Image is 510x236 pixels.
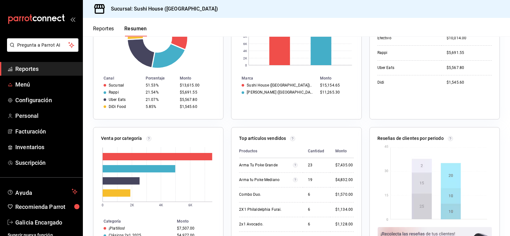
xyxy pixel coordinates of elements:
div: $5,691.55 [180,90,213,95]
div: $1,134.00 [335,207,354,212]
span: Galicia Encargado [15,218,77,227]
div: navigation tabs [93,26,147,36]
div: [PERSON_NAME] ([GEOGRAPHIC_DATA]) [247,90,315,95]
div: 5.85% [146,104,175,109]
div: $1,545.60 [447,80,492,85]
th: Cantidad [303,144,330,158]
th: Monto [317,75,361,82]
text: 0 [245,64,247,67]
div: 6 [308,192,325,197]
text: 0 [102,203,104,207]
th: Canal [93,75,143,82]
div: Rappi [377,50,436,56]
div: $5,691.55 [447,50,492,56]
div: $7,507.00 [177,226,213,231]
div: $7,435.00 [335,163,354,168]
button: Resumen [124,26,147,36]
text: 2K [130,203,134,207]
div: Efectivo [377,35,436,41]
text: 6K [188,203,193,207]
button: Pregunta a Parrot AI [7,38,78,52]
th: Monto [330,144,354,158]
h3: Sucursal: Sushi House ([GEOGRAPHIC_DATA]) [106,5,218,13]
span: Facturación [15,127,77,136]
div: $10,014.00 [447,35,492,41]
svg: Artículos relacionados por el SKU: Arma Tu Poke Grande (15.000000), Arma tu Poke Grande (8.000000) [293,163,298,168]
div: $1,545.60 [180,104,213,109]
th: Porcentaje [143,75,177,82]
button: Reportes [93,26,114,36]
div: Arma Tu Poke Grande [239,163,293,168]
div: 23 [308,163,325,168]
div: 21.54% [146,90,175,95]
p: Reseñas de clientes por periodo [377,135,444,142]
div: $15,154.65 [320,83,351,88]
div: 2X1 Philaldelphia Furai. [239,207,298,212]
svg: Artículos relacionados por el SKU: Arma tu Poke Mediano (18.000000), Arma Tu Poke Mediano (1.000000) [293,177,298,182]
th: Monto [177,75,223,82]
div: 21.07% [146,97,175,102]
th: Categoría [93,218,174,225]
div: DiDi Food [109,104,126,109]
span: Configuración [15,96,77,104]
div: $5,567.80 [447,65,492,71]
div: $1,570.00 [335,192,354,197]
div: $5,567.80 [180,97,213,102]
span: Menú [15,80,77,89]
button: open_drawer_menu [70,17,75,22]
p: Top artículos vendidos [239,135,286,142]
span: Ayuda [15,188,69,195]
p: Venta por categoría [101,135,142,142]
div: Sucursal [109,83,124,88]
div: 2x1 Avocado. [239,222,298,227]
div: Uber Eats [377,65,436,71]
div: 6 [308,222,325,227]
div: Uber Eats [109,97,126,102]
span: Recomienda Parrot [15,202,77,211]
span: Inventarios [15,143,77,151]
div: $1,128.00 [335,222,354,227]
text: 4K [243,49,247,53]
div: 19 [308,177,325,183]
span: Personal [15,111,77,120]
th: Marca [231,75,317,82]
th: Productos [239,144,303,158]
span: Reportes [15,65,77,73]
div: Didi [377,80,436,85]
div: $11,265.30 [320,90,351,95]
a: Pregunta a Parrot AI [4,46,78,53]
div: Arma tu Poke Mediano [239,177,293,183]
div: Combo Duo. [239,192,298,197]
div: $13,615.00 [180,83,213,88]
th: Monto [174,218,223,225]
text: 2K [243,57,247,60]
span: Pregunta a Parrot AI [17,42,69,49]
span: Suscripción [15,158,77,167]
text: 6K [243,42,247,46]
div: 51.53% [146,83,175,88]
div: $4,832.00 [335,177,354,183]
div: Sushi House ([GEOGRAPHIC_DATA]).. [247,83,312,88]
div: Rappi [109,90,119,95]
text: 4K [159,203,163,207]
div: ¡Platillos! [109,226,125,231]
div: 6 [308,207,325,212]
text: 8K [243,35,247,38]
